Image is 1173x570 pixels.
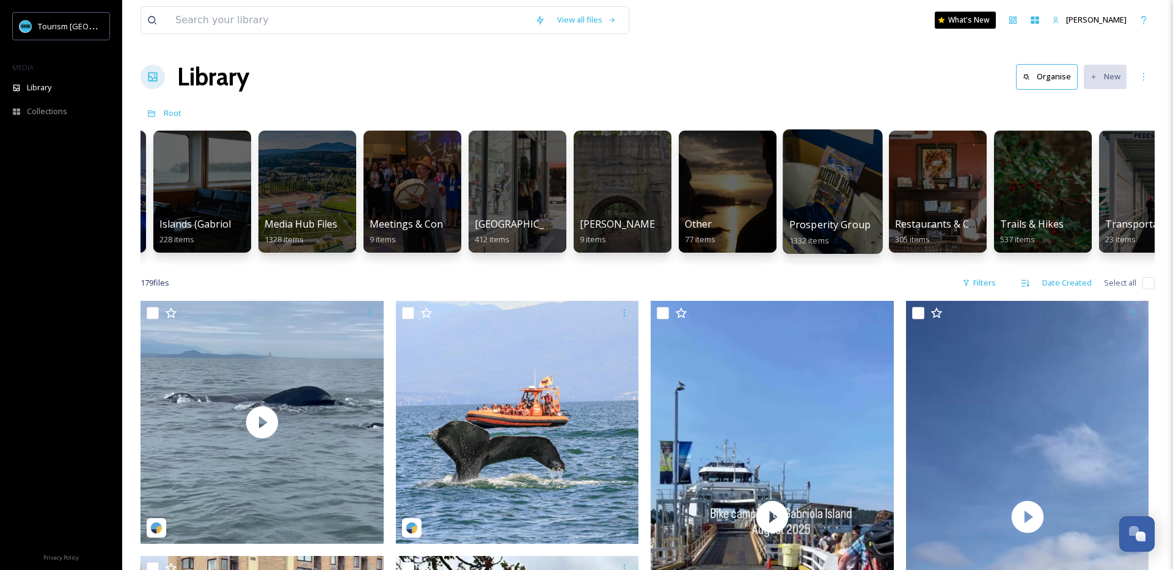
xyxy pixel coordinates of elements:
span: Library [27,82,51,93]
span: Media Hub Files [265,217,337,231]
span: Restaurants & Cafes (by business) [895,217,1051,231]
img: snapsea-logo.png [150,522,163,534]
a: [PERSON_NAME] [1046,8,1133,32]
span: Collections [27,106,67,117]
img: snapsea-logo.png [406,522,418,534]
span: Prosperity Group [789,218,871,231]
button: Organise [1016,64,1078,89]
a: [GEOGRAPHIC_DATA]412 items [475,218,573,245]
div: Filters [956,271,1002,295]
a: Meetings & Conferences9 items [370,218,483,245]
span: 179 file s [141,277,169,289]
div: Date Created [1036,271,1098,295]
span: [PERSON_NAME] [1066,14,1127,25]
span: Root [164,107,181,118]
input: Search your library [169,7,529,34]
a: Trails & Hikes537 items [1000,218,1064,245]
span: 228 items [159,234,194,245]
button: New [1084,65,1127,88]
span: 537 items [1000,234,1035,245]
a: What's New [935,12,996,29]
span: Islands (Gabriola, Saysutshun, Protection) [159,217,351,231]
span: Meetings & Conferences [370,217,483,231]
a: Restaurants & Cafes (by business)305 items [895,218,1051,245]
a: Prosperity Group1332 items [789,219,871,246]
a: Other77 items [685,218,715,245]
span: Other [685,217,712,231]
a: Islands (Gabriola, Saysutshun, Protection)228 items [159,218,351,245]
span: MEDIA [12,63,34,72]
span: Tourism [GEOGRAPHIC_DATA] [38,20,147,32]
span: 412 items [475,234,510,245]
button: Open Chat [1119,516,1155,552]
img: wildlife_jesse-18042535400339442.jpeg [396,301,639,544]
a: [PERSON_NAME]'s Photos9 items [580,218,701,245]
a: Root [164,106,181,120]
a: Library [177,59,249,95]
img: tourism_nanaimo_logo.jpeg [20,20,32,32]
span: Privacy Policy [43,554,79,561]
span: 1332 items [789,234,829,245]
span: 9 items [370,234,396,245]
span: 305 items [895,234,930,245]
a: Organise [1016,64,1084,89]
a: Media Hub Files1328 items [265,218,337,245]
span: [PERSON_NAME]'s Photos [580,217,701,231]
a: Privacy Policy [43,549,79,564]
a: View all files [551,8,623,32]
span: Select all [1104,277,1136,289]
span: 9 items [580,234,606,245]
span: 23 items [1105,234,1136,245]
span: [GEOGRAPHIC_DATA] [475,217,573,231]
span: Trails & Hikes [1000,217,1064,231]
span: 77 items [685,234,715,245]
img: thumbnail [141,301,384,544]
span: 1328 items [265,234,304,245]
